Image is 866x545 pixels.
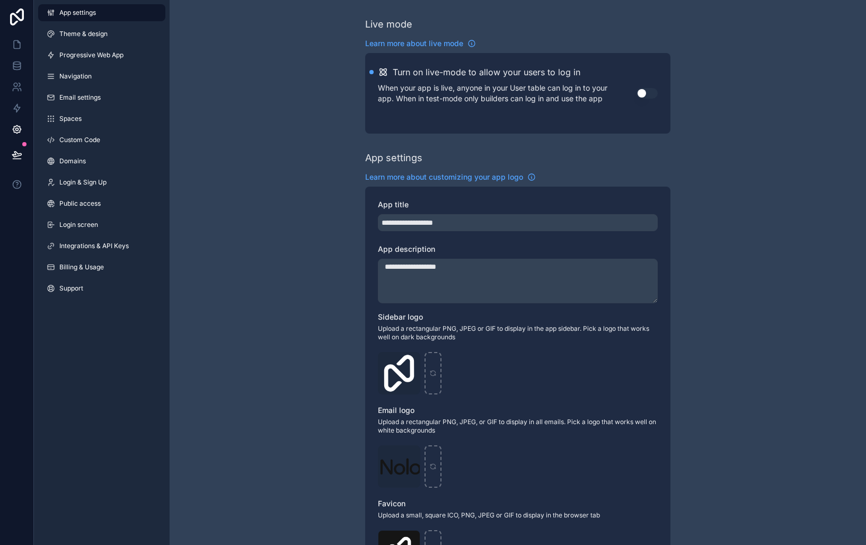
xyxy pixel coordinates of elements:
[393,66,580,78] h2: Turn on live-mode to allow your users to log in
[378,511,658,520] span: Upload a small, square ICO, PNG, JPEG or GIF to display in the browser tab
[378,324,658,341] span: Upload a rectangular PNG, JPEG or GIF to display in the app sidebar. Pick a logo that works well ...
[59,51,123,59] span: Progressive Web App
[365,172,536,182] a: Learn more about customizing your app logo
[59,242,129,250] span: Integrations & API Keys
[38,131,165,148] a: Custom Code
[38,4,165,21] a: App settings
[59,30,108,38] span: Theme & design
[38,174,165,191] a: Login & Sign Up
[59,199,101,208] span: Public access
[59,93,101,102] span: Email settings
[59,178,107,187] span: Login & Sign Up
[365,151,422,165] div: App settings
[38,110,165,127] a: Spaces
[38,216,165,233] a: Login screen
[365,38,463,49] span: Learn more about live mode
[378,499,405,508] span: Favicon
[38,25,165,42] a: Theme & design
[365,172,523,182] span: Learn more about customizing your app logo
[59,284,83,293] span: Support
[59,221,98,229] span: Login screen
[365,17,412,32] div: Live mode
[38,280,165,297] a: Support
[365,38,476,49] a: Learn more about live mode
[378,406,414,415] span: Email logo
[378,83,637,104] p: When your app is live, anyone in your User table can log in to your app. When in test-mode only b...
[38,238,165,254] a: Integrations & API Keys
[378,244,435,253] span: App description
[59,8,96,17] span: App settings
[38,47,165,64] a: Progressive Web App
[38,259,165,276] a: Billing & Usage
[38,68,165,85] a: Navigation
[59,115,82,123] span: Spaces
[38,89,165,106] a: Email settings
[59,72,92,81] span: Navigation
[59,263,104,271] span: Billing & Usage
[38,153,165,170] a: Domains
[59,157,86,165] span: Domains
[59,136,100,144] span: Custom Code
[378,418,658,435] span: Upload a rectangular PNG, JPEG, or GIF to display in all emails. Pick a logo that works well on w...
[38,195,165,212] a: Public access
[378,312,423,321] span: Sidebar logo
[378,200,409,209] span: App title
